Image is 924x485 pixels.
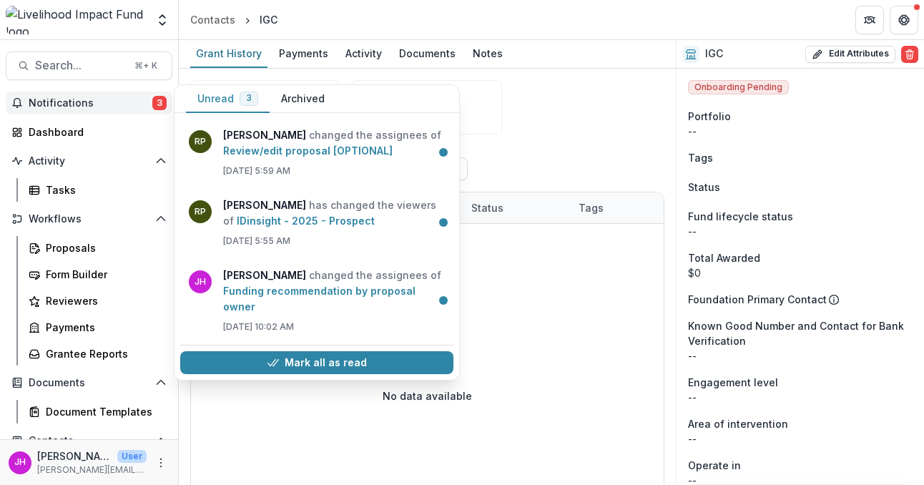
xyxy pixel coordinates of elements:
p: No data available [383,388,472,403]
span: 3 [152,96,167,110]
div: Status [463,200,512,215]
button: Delete [901,46,918,63]
button: More [152,454,169,471]
div: Tags [570,192,677,223]
button: Open Documents [6,371,172,394]
a: Reviewers [23,289,172,313]
button: Notifications3 [6,92,172,114]
a: Payments [273,40,334,68]
div: Status [463,192,570,223]
div: Payments [273,43,334,64]
span: Contacts [29,435,149,447]
p: [PERSON_NAME] [37,449,112,464]
div: IGC [260,12,277,27]
button: Mark all as read [180,351,453,374]
a: Proposals [23,236,172,260]
span: Area of intervention [688,416,788,431]
button: Open Workflows [6,207,172,230]
div: Document Templates [46,404,161,419]
h2: IGC [705,48,723,60]
a: IDinsight - 2025 - Prospect [237,215,375,227]
div: Form Builder [46,267,161,282]
button: Unread [186,85,270,113]
div: Contacts [190,12,235,27]
button: Partners [855,6,884,34]
button: Open entity switcher [152,6,172,34]
span: Portfolio [688,109,731,124]
p: -- [688,431,913,446]
span: Engagement level [688,375,778,390]
nav: breadcrumb [185,9,283,30]
p: -- [688,124,913,139]
span: Total Awarded [688,250,760,265]
p: -- [688,224,913,239]
p: -- [688,390,913,405]
a: Documents [393,40,461,68]
a: Payments [23,315,172,339]
a: Form Builder [23,263,172,286]
span: 3 [246,93,252,103]
div: Notes [467,43,508,64]
span: Tags [688,150,713,165]
button: Get Help [890,6,918,34]
span: Status [688,180,720,195]
span: Documents [29,377,149,389]
button: Open Activity [6,150,172,172]
a: Notes [467,40,508,68]
button: Archived [270,85,336,113]
span: Workflows [29,213,149,225]
a: Dashboard [6,120,172,144]
button: Edit Attributes [805,46,895,63]
span: Notifications [29,97,152,109]
div: Jennifer Holt [14,458,26,467]
a: Grantee Reports [23,342,172,366]
p: Foundation Primary Contact [688,292,827,307]
div: Grantee Reports [46,346,161,361]
p: changed the assignees of [223,268,445,315]
a: Contacts [185,9,241,30]
div: Dashboard [29,124,161,139]
div: Payments [46,320,161,335]
p: [PERSON_NAME][EMAIL_ADDRESS][DOMAIN_NAME] [37,464,147,476]
div: Reviewers [46,293,161,308]
span: Onboarding Pending [688,80,789,94]
span: Activity [29,155,149,167]
div: Grant History [190,43,267,64]
a: Tasks [23,178,172,202]
p: User [117,450,147,463]
p: has changed the viewers of [223,197,445,229]
div: Documents [393,43,461,64]
div: $0 [688,265,913,280]
div: ⌘ + K [132,58,160,74]
a: Review/edit proposal [OPTIONAL] [223,144,393,157]
p: changed the assignees of [223,127,445,159]
div: Tasks [46,182,161,197]
span: Search... [35,59,126,72]
div: Tags [570,200,612,215]
a: Funding recommendation by proposal owner [223,285,416,313]
button: Search... [6,52,172,80]
button: Open Contacts [6,429,172,452]
div: Proposals [46,240,161,255]
a: Activity [340,40,388,68]
p: -- [688,348,913,363]
span: Operate in [688,458,741,473]
div: Activity [340,43,388,64]
span: Known Good Number and Contact for Bank Verification [688,318,913,348]
a: Grant History [190,40,267,68]
img: Livelihood Impact Fund logo [6,6,147,34]
a: Document Templates [23,400,172,423]
span: Fund lifecycle status [688,209,793,224]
